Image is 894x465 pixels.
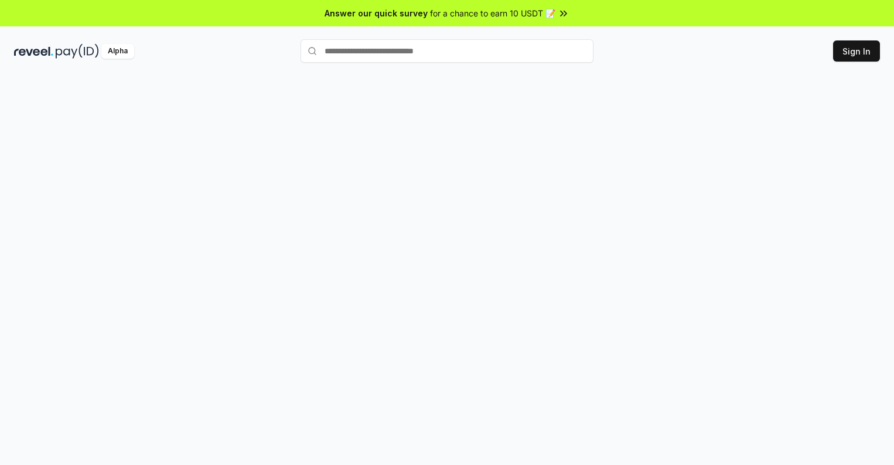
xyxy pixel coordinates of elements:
[430,7,555,19] span: for a chance to earn 10 USDT 📝
[325,7,428,19] span: Answer our quick survey
[56,44,99,59] img: pay_id
[833,40,880,62] button: Sign In
[101,44,134,59] div: Alpha
[14,44,53,59] img: reveel_dark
